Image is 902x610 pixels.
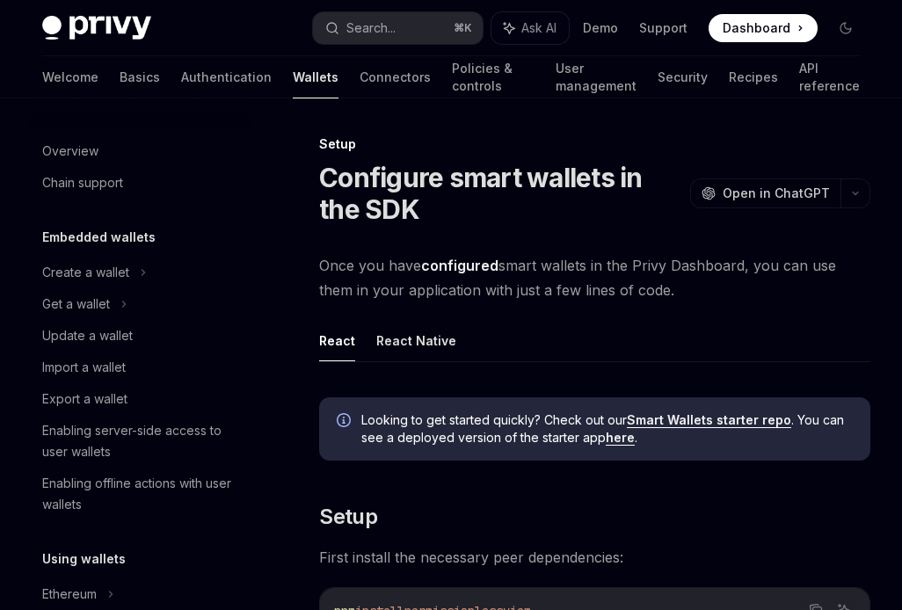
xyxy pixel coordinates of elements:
[556,56,636,98] a: User management
[832,14,860,42] button: Toggle dark mode
[42,548,126,570] h5: Using wallets
[521,19,556,37] span: Ask AI
[42,325,133,346] div: Update a wallet
[42,56,98,98] a: Welcome
[658,56,708,98] a: Security
[709,14,818,42] a: Dashboard
[28,135,253,167] a: Overview
[723,19,790,37] span: Dashboard
[293,56,338,98] a: Wallets
[583,19,618,37] a: Demo
[28,383,253,415] a: Export a wallet
[639,19,687,37] a: Support
[42,357,126,378] div: Import a wallet
[606,430,635,446] a: here
[42,473,243,515] div: Enabling offline actions with user wallets
[452,56,535,98] a: Policies & controls
[376,320,456,361] button: React Native
[361,411,853,447] span: Looking to get started quickly? Check out our . You can see a deployed version of the starter app .
[360,56,431,98] a: Connectors
[723,185,830,202] span: Open in ChatGPT
[42,227,156,248] h5: Embedded wallets
[690,178,840,208] button: Open in ChatGPT
[28,352,253,383] a: Import a wallet
[313,12,484,44] button: Search...⌘K
[42,420,243,462] div: Enabling server-side access to user wallets
[42,172,123,193] div: Chain support
[319,135,870,153] div: Setup
[454,21,472,35] span: ⌘ K
[42,294,110,315] div: Get a wallet
[799,56,860,98] a: API reference
[627,412,791,428] a: Smart Wallets starter repo
[28,415,253,468] a: Enabling server-side access to user wallets
[319,253,870,302] span: Once you have smart wallets in the Privy Dashboard, you can use them in your application with jus...
[42,16,151,40] img: dark logo
[319,503,377,531] span: Setup
[337,413,354,431] svg: Info
[346,18,396,39] div: Search...
[729,56,778,98] a: Recipes
[491,12,569,44] button: Ask AI
[319,162,683,225] h1: Configure smart wallets in the SDK
[42,262,129,283] div: Create a wallet
[28,167,253,199] a: Chain support
[42,584,97,605] div: Ethereum
[42,389,127,410] div: Export a wallet
[120,56,160,98] a: Basics
[319,320,355,361] button: React
[181,56,272,98] a: Authentication
[42,141,98,162] div: Overview
[319,545,870,570] span: First install the necessary peer dependencies:
[28,320,253,352] a: Update a wallet
[421,257,498,275] a: configured
[28,468,253,520] a: Enabling offline actions with user wallets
